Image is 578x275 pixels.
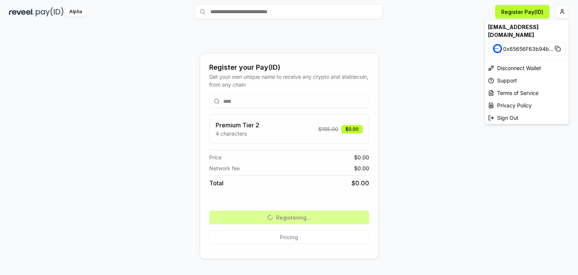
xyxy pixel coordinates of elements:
[485,74,569,87] a: Support
[493,44,502,53] img: Base
[485,20,569,42] div: [EMAIL_ADDRESS][DOMAIN_NAME]
[485,87,569,99] a: Terms of Service
[485,99,569,112] a: Privacy Policy
[485,62,569,74] div: Disconnect Wallet
[485,112,569,124] div: Sign Out
[503,45,554,53] span: 0x65656F63b94b ...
